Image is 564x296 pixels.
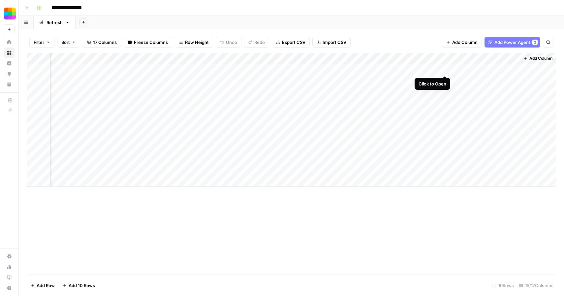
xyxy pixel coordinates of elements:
[272,37,310,48] button: Export CSV
[93,39,117,46] span: 17 Columns
[452,39,478,46] span: Add Column
[4,58,15,69] a: Insights
[485,37,540,48] button: Add Power Agent2
[124,37,172,48] button: Freeze Columns
[323,39,346,46] span: Import CSV
[216,37,241,48] button: Undo
[134,39,168,46] span: Freeze Columns
[4,8,16,19] img: Smallpdf Logo
[254,39,265,46] span: Redo
[4,283,15,293] button: Help + Support
[4,79,15,90] a: Your Data
[34,39,44,46] span: Filter
[4,262,15,272] a: Usage
[521,54,555,63] button: Add Column
[175,37,213,48] button: Row Height
[29,37,54,48] button: Filter
[185,39,209,46] span: Row Height
[59,280,99,291] button: Add 10 Rows
[34,16,76,29] a: Refresh
[61,39,70,46] span: Sort
[494,39,530,46] span: Add Power Agent
[4,5,15,22] button: Workspace: Smallpdf
[517,280,556,291] div: 15/17 Columns
[244,37,269,48] button: Redo
[490,280,517,291] div: 10 Rows
[282,39,305,46] span: Export CSV
[529,55,552,61] span: Add Column
[312,37,351,48] button: Import CSV
[4,37,15,48] a: Home
[534,40,536,45] span: 2
[4,251,15,262] a: Settings
[226,39,237,46] span: Undo
[83,37,121,48] button: 17 Columns
[57,37,80,48] button: Sort
[4,272,15,283] a: Learning Hub
[27,280,59,291] button: Add Row
[4,48,15,58] a: Browse
[37,282,55,289] span: Add Row
[69,282,95,289] span: Add 10 Rows
[419,81,446,87] div: Click to Open
[532,40,538,45] div: 2
[4,69,15,79] a: Opportunities
[47,19,63,26] div: Refresh
[442,37,482,48] button: Add Column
